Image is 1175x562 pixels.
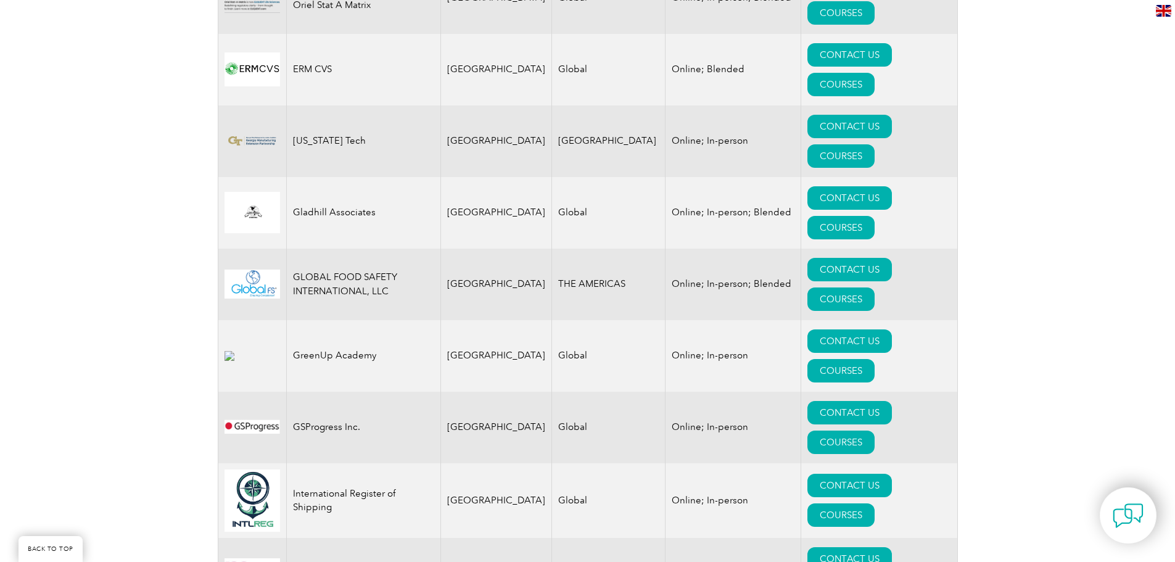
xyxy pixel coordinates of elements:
td: [GEOGRAPHIC_DATA] [440,392,551,463]
a: CONTACT US [807,115,892,138]
a: COURSES [807,1,875,25]
a: COURSES [807,359,875,382]
a: COURSES [807,503,875,527]
a: CONTACT US [807,186,892,210]
td: [GEOGRAPHIC_DATA] [440,249,551,320]
td: [US_STATE] Tech [286,105,440,177]
td: Online; In-person [665,105,801,177]
a: CONTACT US [807,258,892,281]
td: GreenUp Academy [286,320,440,392]
td: [GEOGRAPHIC_DATA] [440,177,551,249]
img: contact-chat.png [1113,500,1144,531]
a: COURSES [807,144,875,168]
td: Online; In-person [665,392,801,463]
a: COURSES [807,287,875,311]
td: GSProgress Inc. [286,392,440,463]
td: [GEOGRAPHIC_DATA] [551,105,665,177]
a: COURSES [807,73,875,96]
td: ERM CVS [286,34,440,105]
td: Global [551,392,665,463]
td: Online; In-person; Blended [665,249,801,320]
img: 6c340fde-d376-eb11-a812-002248145cb7-logo.jpg [225,270,280,299]
td: THE AMERICAS [551,249,665,320]
td: Global [551,320,665,392]
img: 0025a846-35c2-eb11-bacc-0022481832e0-logo.jpg [225,192,280,234]
td: [GEOGRAPHIC_DATA] [440,463,551,538]
td: Online; In-person; Blended [665,177,801,249]
td: GLOBAL FOOD SAFETY INTERNATIONAL, LLC [286,249,440,320]
img: e024547b-a6e0-e911-a812-000d3a795b83-logo.png [225,412,280,442]
img: e72924ac-d9bc-ea11-a814-000d3a79823d-logo.png [225,133,280,149]
img: en [1156,5,1171,17]
td: Global [551,34,665,105]
td: International Register of Shipping [286,463,440,538]
img: 62d0ecee-e7b0-ea11-a812-000d3ae11abd-logo.jpg [225,351,280,361]
td: Gladhill Associates [286,177,440,249]
a: CONTACT US [807,474,892,497]
td: Global [551,463,665,538]
a: COURSES [807,216,875,239]
img: 607f6408-376f-eb11-a812-002248153038-logo.png [225,52,280,86]
a: COURSES [807,431,875,454]
a: CONTACT US [807,43,892,67]
td: [GEOGRAPHIC_DATA] [440,34,551,105]
img: ea2793ac-3439-ea11-a813-000d3a79722d-logo.jpg [225,469,280,532]
td: Online; Blended [665,34,801,105]
a: CONTACT US [807,329,892,353]
td: [GEOGRAPHIC_DATA] [440,105,551,177]
td: Online; In-person [665,320,801,392]
td: Global [551,177,665,249]
td: Online; In-person [665,463,801,538]
a: CONTACT US [807,401,892,424]
a: BACK TO TOP [19,536,83,562]
td: [GEOGRAPHIC_DATA] [440,320,551,392]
